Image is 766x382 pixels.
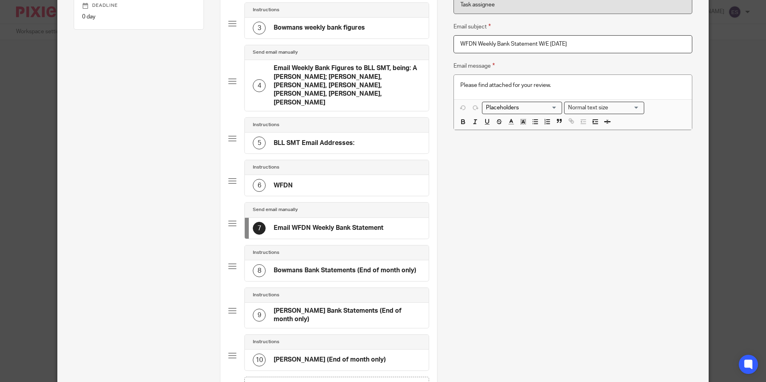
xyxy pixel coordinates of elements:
[460,81,685,89] p: Please find attached for your review.
[253,49,298,56] h4: Send email manually
[253,264,266,277] div: 8
[274,64,421,107] h4: Email Weekly Bank Figures to BLL SMT, being: A [PERSON_NAME]; [PERSON_NAME], [PERSON_NAME], [PERS...
[274,224,383,232] h4: Email WFDN Weekly Bank Statement
[253,122,279,128] h4: Instructions
[274,356,386,364] h4: [PERSON_NAME] (End of month only)
[253,7,279,13] h4: Instructions
[274,139,355,147] h4: BLL SMT Email Addresses:
[454,35,692,53] input: Subject
[483,104,557,112] input: Search for option
[454,22,491,31] label: Email subject
[253,207,298,213] h4: Send email manually
[253,179,266,192] div: 6
[482,102,562,114] div: Search for option
[274,181,293,190] h4: WFDN
[253,222,266,235] div: 7
[82,2,196,9] p: Deadline
[274,307,421,324] h4: [PERSON_NAME] Bank Statements (End of month only)
[253,339,279,345] h4: Instructions
[253,164,279,171] h4: Instructions
[253,22,266,34] div: 3
[564,102,644,114] div: Search for option
[611,104,639,112] input: Search for option
[253,292,279,298] h4: Instructions
[274,24,365,32] h4: Bowmans weekly bank figures
[274,266,416,275] h4: Bowmans Bank Statements (End of month only)
[454,61,495,70] label: Email message
[482,102,562,114] div: Placeholders
[253,79,266,92] div: 4
[564,102,644,114] div: Text styles
[566,104,610,112] span: Normal text size
[253,137,266,149] div: 5
[253,354,266,366] div: 10
[253,309,266,322] div: 9
[82,13,196,21] p: 0 day
[253,249,279,256] h4: Instructions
